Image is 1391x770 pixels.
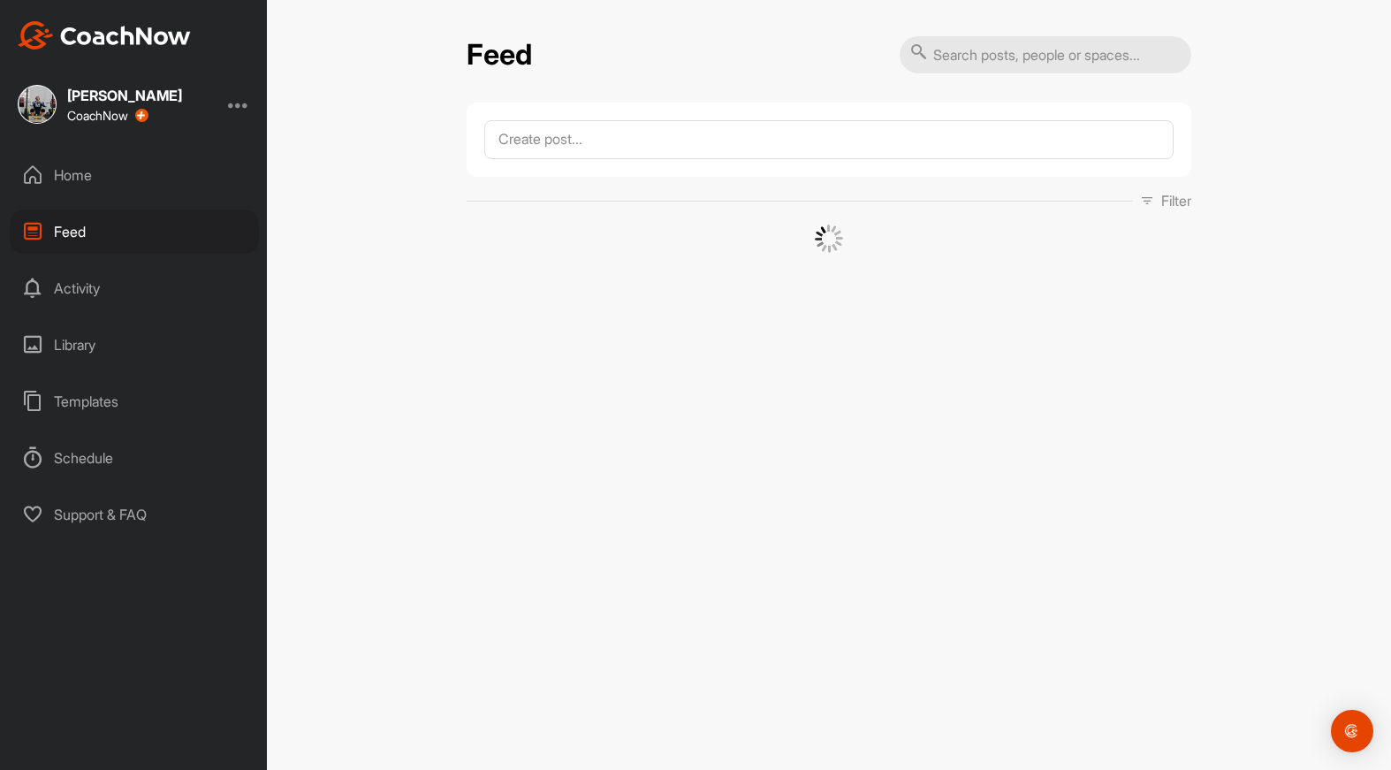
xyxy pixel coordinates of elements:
div: Home [10,153,259,197]
p: Filter [1161,190,1191,211]
div: Support & FAQ [10,492,259,537]
div: CoachNow [67,109,148,123]
div: Templates [10,379,259,423]
div: Library [10,323,259,367]
img: square_493a60220a5856c8fc4d9f274fbd6111.jpg [18,85,57,124]
div: Open Intercom Messenger [1331,710,1373,752]
img: CoachNow [18,21,191,50]
input: Search posts, people or spaces... [900,36,1191,73]
div: Activity [10,266,259,310]
h2: Feed [467,38,532,72]
img: G6gVgL6ErOh57ABN0eRmCEwV0I4iEi4d8EwaPGI0tHgoAbU4EAHFLEQAh+QQFCgALACwIAA4AGAASAAAEbHDJSesaOCdk+8xg... [815,225,843,253]
div: Schedule [10,436,259,480]
div: [PERSON_NAME] [67,88,182,103]
div: Feed [10,210,259,254]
